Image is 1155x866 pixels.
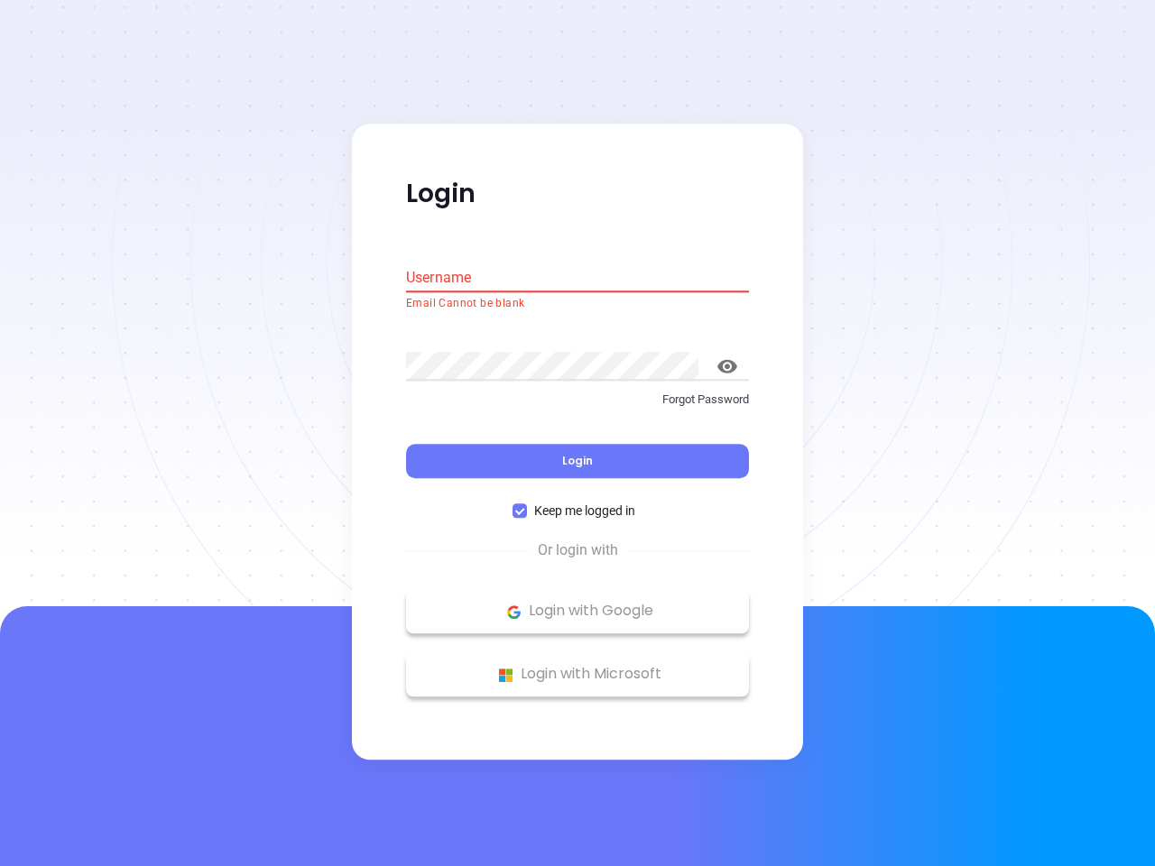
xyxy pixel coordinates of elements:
p: Email Cannot be blank [406,295,749,313]
p: Login with Google [415,598,740,625]
button: Login [406,445,749,479]
p: Login with Microsoft [415,661,740,688]
a: Forgot Password [406,391,749,423]
img: Google Logo [503,601,525,623]
span: Keep me logged in [527,502,642,521]
p: Forgot Password [406,391,749,409]
p: Login [406,178,749,210]
button: Google Logo Login with Google [406,589,749,634]
button: Microsoft Logo Login with Microsoft [406,652,749,697]
button: toggle password visibility [706,345,749,388]
span: Or login with [529,540,627,562]
img: Microsoft Logo [494,664,517,686]
span: Login [562,454,593,469]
